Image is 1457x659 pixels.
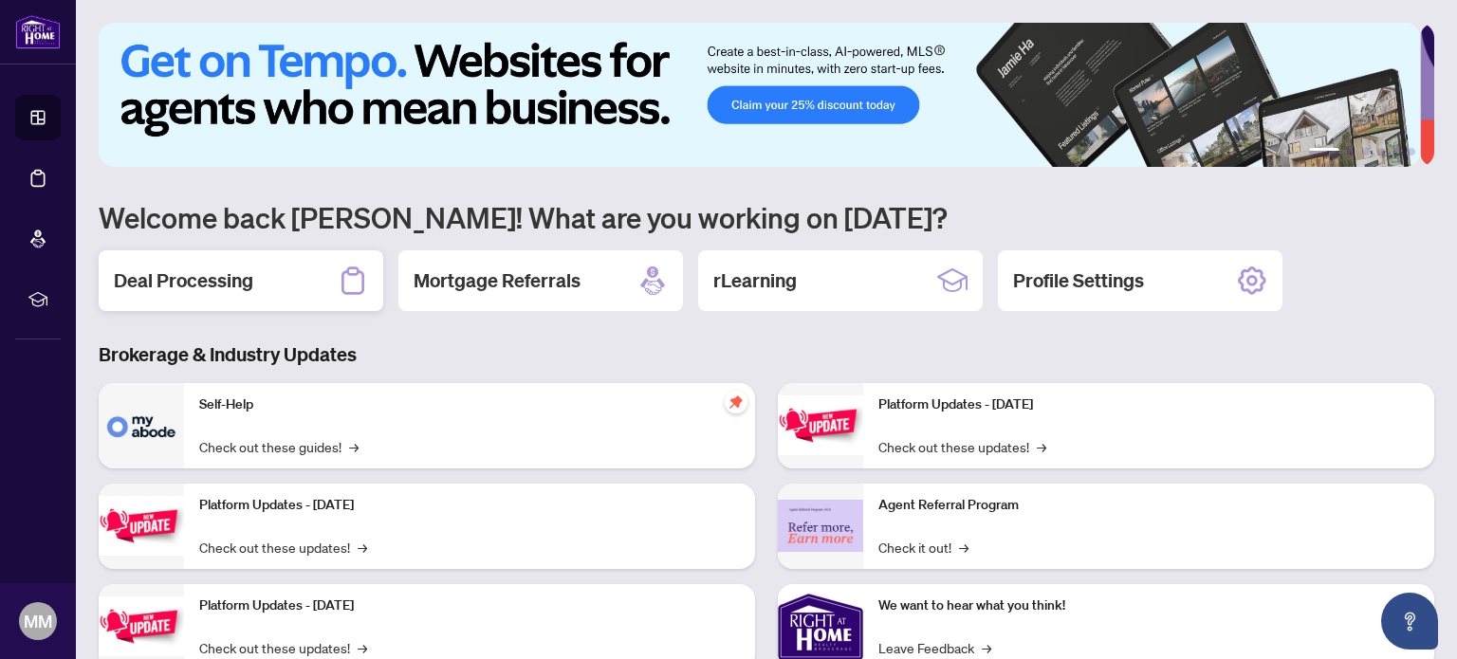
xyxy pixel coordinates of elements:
button: Open asap [1381,593,1438,650]
img: Platform Updates - September 16, 2025 [99,496,184,556]
a: Check out these updates!→ [199,537,367,558]
p: Agent Referral Program [878,495,1419,516]
a: Check out these updates!→ [199,637,367,658]
button: 3 [1362,148,1370,156]
span: → [358,637,367,658]
a: Leave Feedback→ [878,637,991,658]
span: → [959,537,968,558]
button: 1 [1309,148,1339,156]
button: 4 [1377,148,1385,156]
span: → [349,436,359,457]
p: Self-Help [199,394,740,415]
span: → [982,637,991,658]
p: We want to hear what you think! [878,595,1419,616]
img: Platform Updates - June 23, 2025 [778,395,863,455]
h3: Brokerage & Industry Updates [99,341,1434,368]
h2: Deal Processing [114,267,253,294]
img: Platform Updates - July 21, 2025 [99,596,184,656]
p: Platform Updates - [DATE] [199,495,740,516]
span: MM [24,608,52,634]
a: Check it out!→ [878,537,968,558]
p: Platform Updates - [DATE] [878,394,1419,415]
img: Agent Referral Program [778,500,863,552]
h2: Mortgage Referrals [414,267,581,294]
span: → [358,537,367,558]
img: Slide 0 [99,23,1420,167]
span: pushpin [725,391,747,413]
h2: Profile Settings [1013,267,1144,294]
button: 5 [1392,148,1400,156]
button: 6 [1408,148,1415,156]
a: Check out these updates!→ [878,436,1046,457]
button: 2 [1347,148,1355,156]
a: Check out these guides!→ [199,436,359,457]
img: Self-Help [99,383,184,468]
h1: Welcome back [PERSON_NAME]! What are you working on [DATE]? [99,199,1434,235]
img: logo [15,14,61,49]
span: → [1037,436,1046,457]
h2: rLearning [713,267,797,294]
p: Platform Updates - [DATE] [199,595,740,616]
